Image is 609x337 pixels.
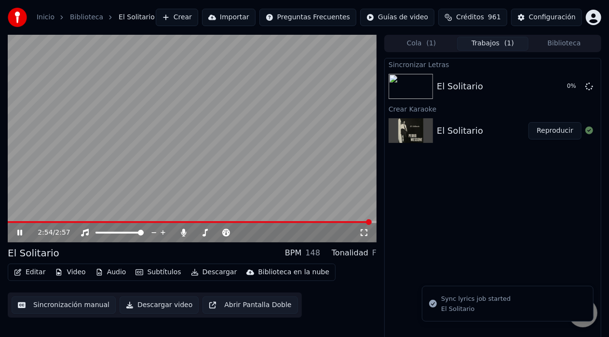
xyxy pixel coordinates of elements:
div: El Solitario [441,305,511,313]
button: Crear [156,9,198,26]
span: ( 1 ) [504,39,514,48]
div: El Solitario [437,124,483,138]
button: Descargar [187,266,241,279]
button: Importar [202,9,256,26]
div: 0 % [567,83,582,90]
div: BPM [285,247,301,259]
span: ( 1 ) [426,39,436,48]
span: 2:54 [38,228,53,238]
span: 2:57 [55,228,70,238]
button: Subtítulos [132,266,185,279]
button: Audio [92,266,130,279]
button: Video [51,266,89,279]
img: youka [8,8,27,27]
div: Crear Karaoke [385,103,601,114]
button: Créditos961 [438,9,507,26]
button: Guías de video [360,9,434,26]
div: Configuración [529,13,576,22]
button: Editar [10,266,49,279]
span: El Solitario [119,13,155,22]
div: Sync lyrics job started [441,294,511,304]
div: F [372,247,377,259]
div: 148 [305,247,320,259]
a: Inicio [37,13,54,22]
nav: breadcrumb [37,13,155,22]
button: Cola [386,37,457,51]
div: Tonalidad [332,247,368,259]
button: Abrir Pantalla Doble [203,296,298,314]
button: Preguntas Frecuentes [259,9,356,26]
a: Biblioteca [70,13,103,22]
button: Trabajos [457,37,528,51]
div: El Solitario [437,80,483,93]
div: / [38,228,61,238]
button: Descargar video [120,296,199,314]
div: Biblioteca en la nube [258,267,329,277]
button: Sincronización manual [12,296,116,314]
span: Créditos [456,13,484,22]
div: El Solitario [8,246,59,260]
span: 961 [488,13,501,22]
button: Configuración [511,9,582,26]
button: Reproducir [528,122,582,140]
div: Sincronizar Letras [385,58,601,70]
button: Biblioteca [528,37,600,51]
